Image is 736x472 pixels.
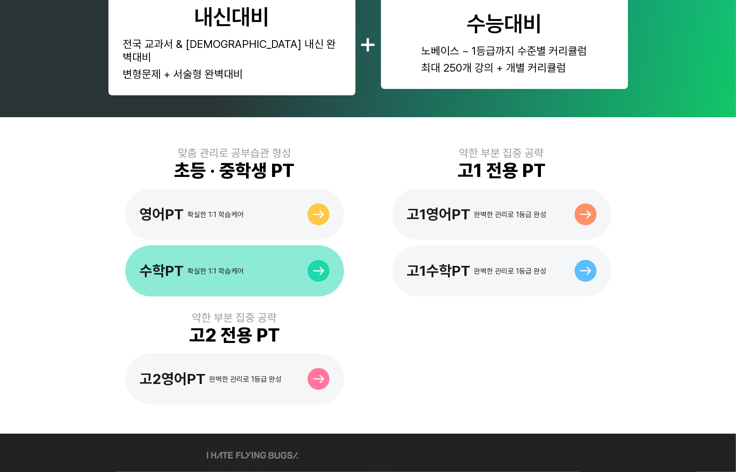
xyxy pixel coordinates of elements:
div: 약한 부분 집중 공략 [459,146,544,160]
div: 내신대비 [195,4,269,30]
div: 고1수학PT [407,262,471,280]
div: 맞춤 관리로 공부습관 형성 [178,146,291,160]
div: 완벽한 관리로 1등급 완성 [474,210,547,219]
div: 고1 전용 PT [458,160,546,182]
div: 완벽한 관리로 1등급 완성 [210,375,282,384]
div: 최대 250개 강의 + 개별 커리큘럼 [422,61,587,74]
div: 고2 전용 PT [189,324,280,346]
div: 완벽한 관리로 1등급 완성 [474,267,547,275]
div: 변형문제 + 서술형 완벽대비 [123,67,341,81]
div: 확실한 1:1 학습케어 [188,210,244,219]
img: ihateflyingbugs [207,452,298,459]
div: 고2영어PT [140,370,206,388]
div: 영어PT [140,206,184,223]
div: 수능대비 [467,10,542,37]
div: + [359,25,377,60]
div: 약한 부분 집중 공략 [192,311,277,324]
div: 고1영어PT [407,206,471,223]
div: 전국 교과서 & [DEMOGRAPHIC_DATA] 내신 완벽대비 [123,37,341,64]
div: 노베이스 ~ 1등급까지 수준별 커리큘럼 [422,44,587,57]
div: 확실한 1:1 학습케어 [188,267,244,275]
div: 수학PT [140,262,184,280]
div: 초등 · 중학생 PT [175,160,295,182]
